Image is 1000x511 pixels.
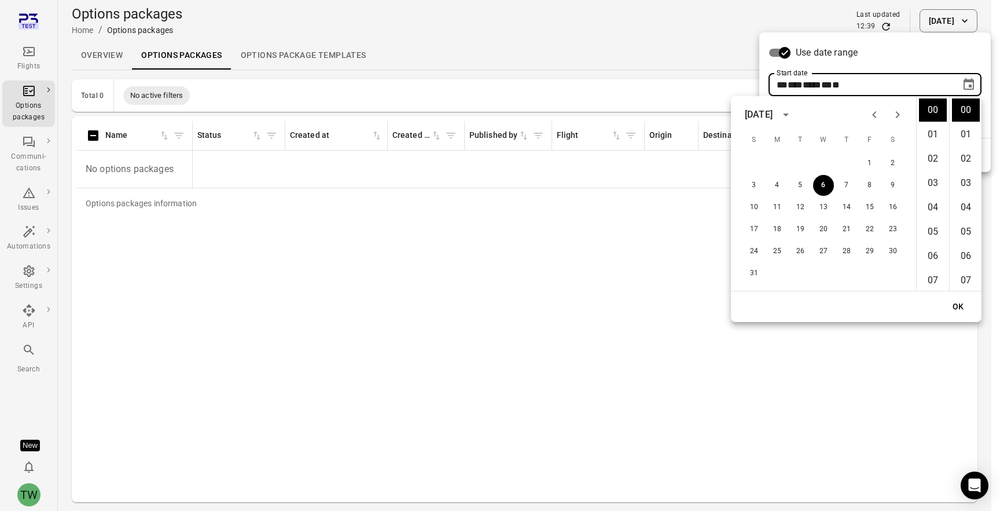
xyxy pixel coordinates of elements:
button: 4 [767,175,788,196]
li: 6 minutes [952,244,980,268]
button: 1 [859,153,880,174]
li: 0 hours [919,98,947,122]
button: 10 [744,197,764,218]
span: Saturday [883,129,903,152]
li: 0 minutes [952,98,980,122]
span: Hours [821,81,832,89]
span: Tuesday [790,129,811,152]
button: 23 [883,219,903,240]
span: Thursday [836,129,857,152]
button: Choose date, selected date is Aug 6, 2025 [957,73,980,96]
button: 29 [859,241,880,262]
button: 8 [859,175,880,196]
li: 4 minutes [952,196,980,219]
li: 6 hours [919,244,947,268]
li: 4 hours [919,196,947,219]
button: 9 [883,175,903,196]
span: Use date range [796,46,858,60]
span: Month [788,81,803,89]
li: 2 minutes [952,147,980,170]
span: Friday [859,129,880,152]
span: Minutes [832,81,840,89]
button: 27 [813,241,834,262]
span: Sunday [744,129,764,152]
span: Wednesday [813,129,834,152]
button: 12 [790,197,811,218]
button: 14 [836,197,857,218]
button: 7 [836,175,857,196]
button: 18 [767,219,788,240]
button: 28 [836,241,857,262]
button: 21 [836,219,857,240]
button: 17 [744,219,764,240]
li: 5 minutes [952,220,980,243]
button: 16 [883,197,903,218]
button: 15 [859,197,880,218]
li: 3 hours [919,171,947,195]
button: 30 [883,241,903,262]
button: 19 [790,219,811,240]
li: 1 minutes [952,123,980,146]
ul: Select minutes [949,96,981,291]
li: 2 hours [919,147,947,170]
button: 11 [767,197,788,218]
div: [DATE] [745,108,773,122]
ul: Select hours [917,96,949,291]
li: 1 hours [919,123,947,146]
button: 6 [813,175,834,196]
button: 13 [813,197,834,218]
button: calendar view is open, switch to year view [776,105,796,125]
li: 7 minutes [952,269,980,292]
li: 3 minutes [952,171,980,195]
label: Start date [777,68,807,78]
button: 2 [883,153,903,174]
button: 3 [744,175,764,196]
button: 22 [859,219,880,240]
span: Year [803,81,821,89]
button: Previous month [863,103,886,126]
li: 5 hours [919,220,947,243]
button: 24 [744,241,764,262]
button: OK [940,296,977,317]
div: Open Intercom Messenger [961,472,988,499]
li: 7 hours [919,269,947,292]
button: Next month [886,103,909,126]
button: 5 [790,175,811,196]
button: 25 [767,241,788,262]
button: 26 [790,241,811,262]
button: 20 [813,219,834,240]
span: Monday [767,129,788,152]
button: 31 [744,263,764,284]
span: Day [777,81,788,89]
